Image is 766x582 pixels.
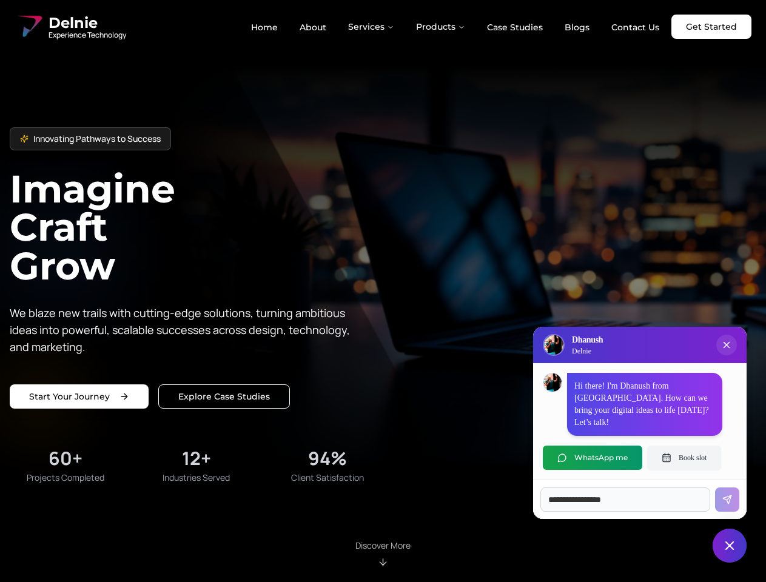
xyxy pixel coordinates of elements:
button: Close chat popup [716,335,737,355]
a: Home [241,17,287,38]
span: Projects Completed [27,472,104,484]
a: Delnie Logo Full [15,12,126,41]
h1: Imagine Craft Grow [10,170,383,284]
p: Discover More [355,540,411,552]
a: Blogs [555,17,599,38]
div: 12+ [182,447,211,469]
img: Dhanush [543,373,562,392]
a: Explore our solutions [158,384,290,409]
span: Delnie [49,13,126,33]
button: Services [338,15,404,39]
img: Delnie Logo [15,12,44,41]
button: WhatsApp me [543,446,642,470]
nav: Main [241,15,669,39]
a: Start your project with us [10,384,149,409]
a: About [290,17,336,38]
a: Get Started [671,15,751,39]
button: Products [406,15,475,39]
a: Case Studies [477,17,553,38]
span: Experience Technology [49,30,126,40]
p: Delnie [572,346,603,356]
img: Delnie Logo [544,335,563,355]
div: 60+ [49,447,82,469]
h3: Dhanush [572,334,603,346]
span: Industries Served [163,472,230,484]
span: Innovating Pathways to Success [33,133,161,145]
button: Close chat [713,529,747,563]
div: Scroll to About section [355,540,411,567]
span: Client Satisfaction [291,472,364,484]
a: Contact Us [602,17,669,38]
p: We blaze new trails with cutting-edge solutions, turning ambitious ideas into powerful, scalable ... [10,304,359,355]
button: Book slot [647,446,721,470]
div: 94% [308,447,347,469]
p: Hi there! I'm Dhanush from [GEOGRAPHIC_DATA]. How can we bring your digital ideas to life [DATE]?... [574,380,715,429]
